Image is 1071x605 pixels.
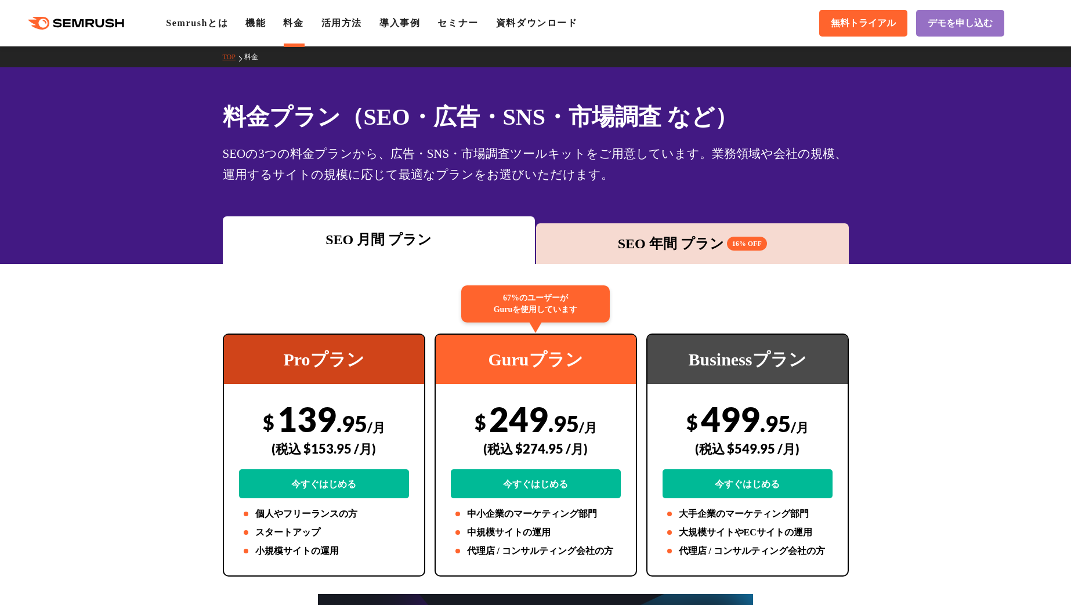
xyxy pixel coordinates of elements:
[451,428,621,469] div: (税込 $274.95 /月)
[229,229,530,250] div: SEO 月間 プラン
[239,428,409,469] div: (税込 $153.95 /月)
[437,18,478,28] a: セミナー
[166,18,228,28] a: Semrushとは
[451,544,621,558] li: 代理店 / コンサルティング会社の方
[579,419,597,435] span: /月
[263,410,274,434] span: $
[451,526,621,539] li: 中規模サイトの運用
[647,335,848,384] div: Businessプラン
[496,18,578,28] a: 資料ダウンロード
[239,507,409,521] li: 個人やフリーランスの方
[461,285,610,323] div: 67%のユーザーが Guruを使用しています
[451,507,621,521] li: 中小企業のマーケティング部門
[451,398,621,498] div: 249
[379,18,420,28] a: 導入事例
[337,410,367,437] span: .95
[686,410,698,434] span: $
[819,10,907,37] a: 無料トライアル
[223,53,244,61] a: TOP
[239,469,409,498] a: 今すぐはじめる
[663,526,833,539] li: 大規模サイトやECサイトの運用
[245,18,266,28] a: 機能
[451,469,621,498] a: 今すぐはじめる
[239,398,409,498] div: 139
[663,507,833,521] li: 大手企業のマーケティング部門
[663,398,833,498] div: 499
[727,237,767,251] span: 16% OFF
[239,544,409,558] li: 小規模サイトの運用
[663,544,833,558] li: 代理店 / コンサルティング会社の方
[475,410,486,434] span: $
[283,18,303,28] a: 料金
[791,419,809,435] span: /月
[928,17,993,30] span: デモを申し込む
[223,100,849,134] h1: 料金プラン（SEO・広告・SNS・市場調査 など）
[321,18,362,28] a: 活用方法
[831,17,896,30] span: 無料トライアル
[542,233,843,254] div: SEO 年間 プラン
[239,526,409,539] li: スタートアップ
[224,335,424,384] div: Proプラン
[663,469,833,498] a: 今すぐはじめる
[436,335,636,384] div: Guruプラン
[663,428,833,469] div: (税込 $549.95 /月)
[367,419,385,435] span: /月
[760,410,791,437] span: .95
[548,410,579,437] span: .95
[244,53,267,61] a: 料金
[223,143,849,185] div: SEOの3つの料金プランから、広告・SNS・市場調査ツールキットをご用意しています。業務領域や会社の規模、運用するサイトの規模に応じて最適なプランをお選びいただけます。
[916,10,1004,37] a: デモを申し込む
